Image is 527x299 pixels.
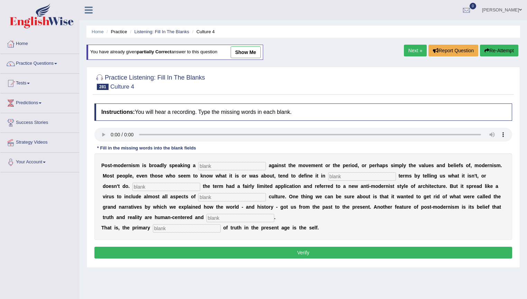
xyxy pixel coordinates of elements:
a: Home [92,29,104,34]
b: o [173,173,176,179]
input: blank [198,162,266,170]
b: t [265,183,267,189]
b: o [195,173,198,179]
b: o [206,173,209,179]
b: t [317,173,318,179]
b: s [108,163,110,168]
b: w [215,173,219,179]
b: r [244,173,246,179]
b: n [298,183,301,189]
input: blank [198,193,266,201]
b: h [334,163,338,168]
b: partially correct [137,49,172,55]
b: i [468,173,469,179]
b: o [479,163,482,168]
b: i [492,163,494,168]
b: i [462,173,463,179]
b: v [139,173,142,179]
h4: You will hear a recording. Type the missing words in each blank. [94,103,512,121]
span: 281 [97,84,109,90]
b: M [103,173,107,179]
b: , [132,173,134,179]
b: h [290,163,293,168]
b: o [105,183,109,189]
b: t [118,183,120,189]
b: c [287,183,289,189]
b: n [184,163,187,168]
b: a [380,163,382,168]
b: Instructions: [101,109,135,115]
a: Home [0,34,79,52]
b: a [422,163,424,168]
b: l [128,173,130,179]
b: s [409,173,412,179]
b: r [328,163,330,168]
b: l [163,163,164,168]
b: f [320,183,321,189]
b: o [118,163,121,168]
a: Practice Questions [0,54,79,71]
b: s [111,183,114,189]
b: i [131,163,132,168]
b: f [469,163,471,168]
b: d [286,173,289,179]
b: r [487,163,489,168]
b: e [413,163,416,168]
b: f [459,163,461,168]
b: s [469,173,472,179]
b: d [309,183,312,189]
input: blank [328,172,396,181]
b: o [154,163,157,168]
b: n [283,173,286,179]
b: n [471,173,474,179]
b: t [333,163,334,168]
b: t [225,173,226,179]
b: y [252,183,255,189]
b: o [155,173,158,179]
div: * Fill in the missing words into the blank fields [94,145,199,152]
b: l [284,183,285,189]
b: k [180,163,183,168]
b: f [243,183,244,189]
button: Re-Attempt [480,45,518,56]
b: b [448,163,451,168]
b: i [258,183,260,189]
b: s [132,163,135,168]
b: t [288,163,290,168]
b: . [501,163,502,168]
b: e [214,183,217,189]
b: l [402,163,404,168]
b: ' [117,183,118,189]
b: l [453,163,455,168]
b: h [219,173,222,179]
b: m [219,183,223,189]
b: t [457,173,459,179]
b: m [311,163,315,168]
b: o [466,163,469,168]
b: a [177,163,180,168]
b: o [338,183,341,189]
b: e [315,163,318,168]
b: o [303,163,306,168]
b: e [109,183,111,189]
b: t [321,163,323,168]
b: s [110,173,112,179]
b: i [229,173,231,179]
b: y [164,163,167,168]
small: Culture 4 [110,83,134,90]
b: , [358,163,359,168]
b: a [275,163,277,168]
b: e [267,183,270,189]
b: s [169,163,172,168]
b: i [285,183,287,189]
b: , [470,163,472,168]
b: e [456,163,459,168]
b: t [272,173,274,179]
b: e [207,183,210,189]
b: o [293,173,296,179]
b: r [152,163,154,168]
b: b [414,173,417,179]
b: t [463,173,465,179]
b: h [452,173,455,179]
b: m [186,173,190,179]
